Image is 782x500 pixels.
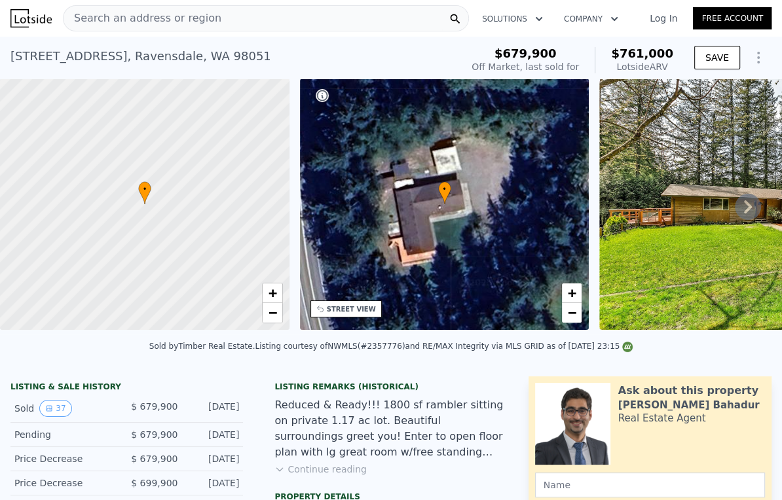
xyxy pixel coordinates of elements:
[10,47,271,65] div: [STREET_ADDRESS] , Ravensdale , WA 98051
[131,454,177,464] span: $ 679,900
[138,183,151,195] span: •
[274,463,367,476] button: Continue reading
[263,303,282,323] a: Zoom out
[10,382,243,395] div: LISTING & SALE HISTORY
[188,476,239,490] div: [DATE]
[188,428,239,441] div: [DATE]
[535,473,765,497] input: Name
[10,9,52,27] img: Lotside
[138,181,151,204] div: •
[562,303,582,323] a: Zoom out
[745,45,772,71] button: Show Options
[14,428,117,441] div: Pending
[438,181,451,204] div: •
[634,12,693,25] a: Log In
[611,60,673,73] div: Lotside ARV
[14,476,117,490] div: Price Decrease
[472,60,579,73] div: Off Market, last sold for
[188,400,239,417] div: [DATE]
[64,10,221,26] span: Search an address or region
[255,342,633,351] div: Listing courtesy of NWMLS (#2357776) and RE/MAX Integrity via MLS GRID as of [DATE] 23:15
[472,7,553,31] button: Solutions
[622,342,633,352] img: NWMLS Logo
[14,452,117,465] div: Price Decrease
[268,304,276,321] span: −
[618,383,758,399] div: Ask about this property
[694,46,740,69] button: SAVE
[438,183,451,195] span: •
[618,399,760,412] div: [PERSON_NAME] Bahadur
[131,429,177,440] span: $ 679,900
[149,342,255,351] div: Sold by Timber Real Estate .
[131,478,177,488] span: $ 699,900
[562,283,582,303] a: Zoom in
[618,412,706,425] div: Real Estate Agent
[131,401,177,412] span: $ 679,900
[263,283,282,303] a: Zoom in
[268,285,276,301] span: +
[14,400,117,417] div: Sold
[274,382,507,392] div: Listing Remarks (Historical)
[693,7,772,29] a: Free Account
[188,452,239,465] div: [DATE]
[568,285,576,301] span: +
[553,7,629,31] button: Company
[327,304,376,314] div: STREET VIEW
[611,46,673,60] span: $761,000
[494,46,557,60] span: $679,900
[568,304,576,321] span: −
[274,397,507,460] div: Reduced & Ready!!! 1800 sf rambler sitting on private 1.17 ac lot. Beautiful surroundings greet y...
[39,400,71,417] button: View historical data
